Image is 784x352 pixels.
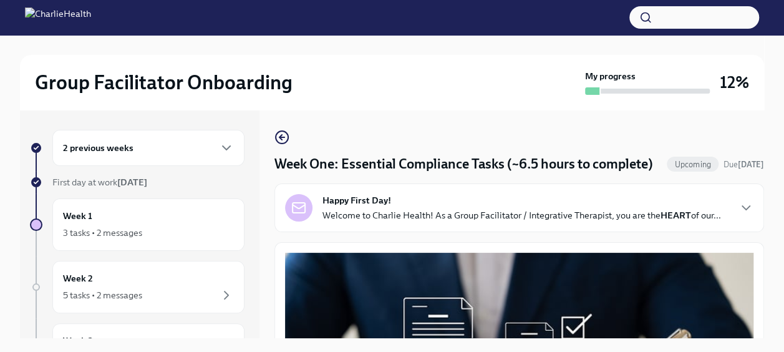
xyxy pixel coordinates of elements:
[63,141,133,155] h6: 2 previous weeks
[63,271,93,285] h6: Week 2
[738,160,764,169] strong: [DATE]
[724,160,764,169] span: Due
[667,160,719,169] span: Upcoming
[274,155,653,174] h4: Week One: Essential Compliance Tasks (~6.5 hours to complete)
[117,177,147,188] strong: [DATE]
[63,334,93,348] h6: Week 3
[661,210,691,221] strong: HEART
[52,177,147,188] span: First day at work
[63,209,92,223] h6: Week 1
[30,176,244,188] a: First day at work[DATE]
[322,194,391,207] strong: Happy First Day!
[720,71,749,94] h3: 12%
[30,261,244,313] a: Week 25 tasks • 2 messages
[30,198,244,251] a: Week 13 tasks • 2 messages
[585,70,636,82] strong: My progress
[63,289,142,301] div: 5 tasks • 2 messages
[724,159,764,170] span: October 6th, 2025 09:00
[25,7,91,27] img: CharlieHealth
[52,130,244,166] div: 2 previous weeks
[63,227,142,239] div: 3 tasks • 2 messages
[35,70,293,95] h2: Group Facilitator Onboarding
[322,209,721,222] p: Welcome to Charlie Health! As a Group Facilitator / Integrative Therapist, you are the of our...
